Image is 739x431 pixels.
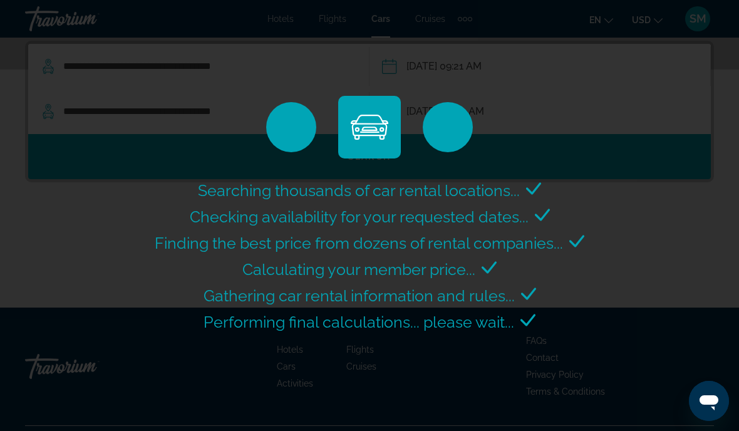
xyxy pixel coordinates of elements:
span: Calculating your member price... [242,260,475,279]
span: Searching thousands of car rental locations... [198,181,520,200]
span: Gathering car rental information and rules... [204,286,515,305]
iframe: Button to launch messaging window [689,381,729,421]
span: Finding the best price from dozens of rental companies... [155,234,563,252]
span: Performing final calculations... please wait... [204,313,514,331]
span: Checking availability for your requested dates... [190,207,529,226]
